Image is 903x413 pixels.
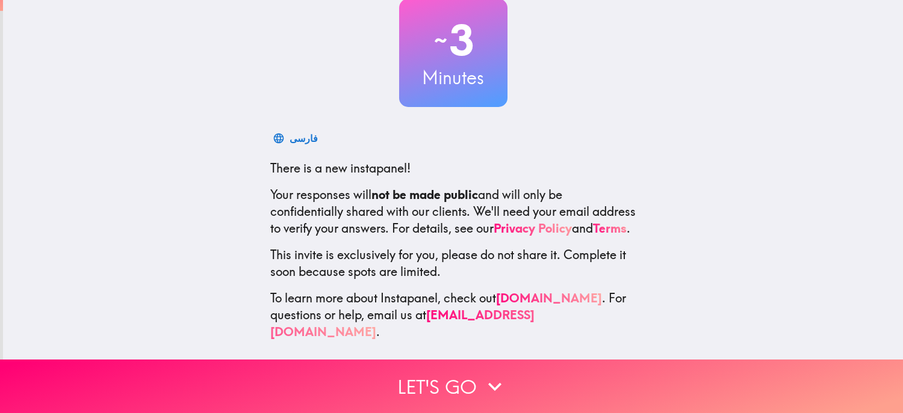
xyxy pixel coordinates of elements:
a: Terms [593,221,627,236]
p: To learn more about Instapanel, check out . For questions or help, email us at . [270,290,636,340]
span: ~ [432,22,449,58]
h2: 3 [399,16,507,65]
a: [DOMAIN_NAME] [496,290,602,305]
b: not be made public [371,187,478,202]
a: [EMAIL_ADDRESS][DOMAIN_NAME] [270,307,535,339]
button: فارسی [270,126,323,150]
h3: Minutes [399,65,507,90]
p: Your responses will and will only be confidentially shared with our clients. We'll need your emai... [270,186,636,237]
a: Privacy Policy [494,221,572,236]
span: There is a new instapanel! [270,161,411,176]
div: فارسی [290,130,318,147]
p: This invite is exclusively for you, please do not share it. Complete it soon because spots are li... [270,246,636,280]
